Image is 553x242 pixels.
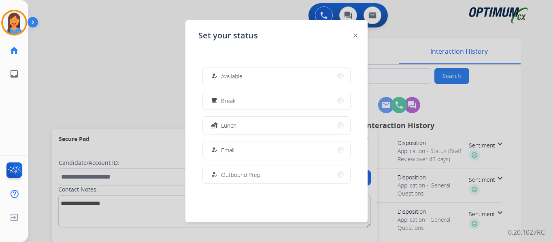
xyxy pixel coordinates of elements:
[221,97,236,105] span: Break
[221,121,236,130] span: Lunch
[9,69,19,79] mat-icon: inbox
[353,34,357,38] img: close-button
[203,67,350,85] button: Available
[203,92,350,109] button: Break
[203,117,350,134] button: Lunch
[221,170,260,179] span: Outbound Prep
[221,146,234,154] span: Email
[211,147,218,154] mat-icon: how_to_reg
[211,122,218,129] mat-icon: fastfood
[211,73,218,80] mat-icon: how_to_reg
[211,97,218,104] mat-icon: free_breakfast
[198,30,258,41] span: Set your status
[9,46,19,55] mat-icon: home
[3,11,26,34] img: avatar
[221,72,242,80] span: Available
[211,171,218,178] mat-icon: how_to_reg
[203,141,350,159] button: Email
[203,166,350,183] button: Outbound Prep
[508,227,545,237] p: 0.20.1027RC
